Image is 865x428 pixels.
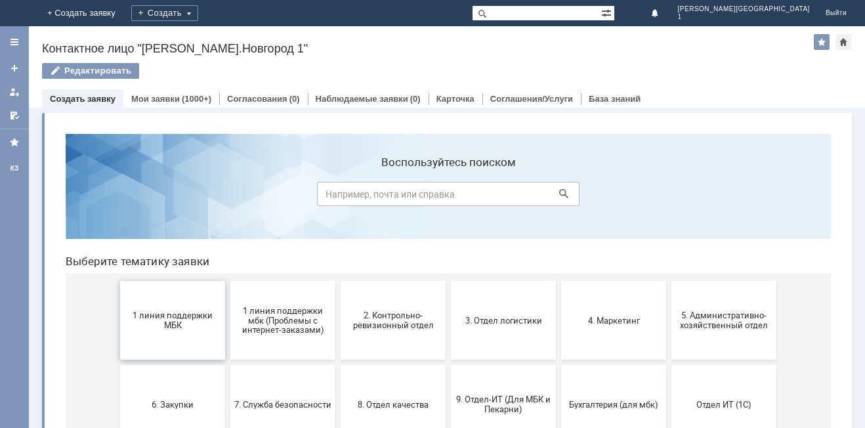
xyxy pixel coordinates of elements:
[175,326,280,404] button: Отдел-ИТ (Офис)
[601,6,614,18] span: Расширенный поиск
[510,276,607,286] span: Бухгалтерия (для мбк)
[131,5,198,21] div: Создать
[262,58,524,83] input: Например, почта или справка
[289,94,300,104] div: (0)
[620,276,717,286] span: Отдел ИТ (1С)
[4,105,25,126] a: Мои согласования
[589,94,641,104] a: База знаний
[506,242,611,320] button: Бухгалтерия (для мбк)
[678,5,810,13] span: [PERSON_NAME][GEOGRAPHIC_DATA]
[616,326,721,404] button: [PERSON_NAME]. Услуги ИТ для МБК (оформляет L1)
[316,94,408,104] a: Наблюдаемые заявки
[227,94,287,104] a: Согласования
[285,158,390,236] button: 2. Контрольно-ревизионный отдел
[65,158,170,236] button: 1 линия поддержки МБК
[175,242,280,320] button: 7. Служба безопасности
[436,94,475,104] a: Карточка
[400,192,497,202] span: 3. Отдел логистики
[506,326,611,404] button: Это соглашение не активно!
[4,81,25,102] a: Мои заявки
[4,158,25,179] a: КЗ
[814,34,830,50] div: Добавить в избранное
[69,355,166,375] span: Отдел-ИТ (Битрикс24 и CRM)
[400,271,497,291] span: 9. Отдел-ИТ (Для МБК и Пекарни)
[179,360,276,370] span: Отдел-ИТ (Офис)
[65,326,170,404] button: Отдел-ИТ (Битрикс24 и CRM)
[620,350,717,379] span: [PERSON_NAME]. Услуги ИТ для МБК (оформляет L1)
[131,94,180,104] a: Мои заявки
[510,192,607,202] span: 4. Маркетинг
[285,242,390,320] button: 8. Отдел качества
[396,242,501,320] button: 9. Отдел-ИТ (Для МБК и Пекарни)
[69,276,166,286] span: 6. Закупки
[179,276,276,286] span: 7. Служба безопасности
[396,158,501,236] button: 3. Отдел логистики
[175,158,280,236] button: 1 линия поддержки мбк (Проблемы с интернет-заказами)
[506,158,611,236] button: 4. Маркетинг
[69,187,166,207] span: 1 линия поддержки МБК
[65,242,170,320] button: 6. Закупки
[11,131,776,144] header: Выберите тематику заявки
[616,242,721,320] button: Отдел ИТ (1С)
[262,32,524,45] label: Воспользуйтесь поиском
[4,163,25,174] div: КЗ
[179,182,276,211] span: 1 линия поддержки мбк (Проблемы с интернет-заказами)
[50,94,116,104] a: Создать заявку
[42,42,814,55] div: Контактное лицо "[PERSON_NAME].Новгород 1"
[289,360,387,370] span: Финансовый отдел
[396,326,501,404] button: Франчайзинг
[678,13,810,21] span: 1
[410,94,421,104] div: (0)
[400,360,497,370] span: Франчайзинг
[616,158,721,236] button: 5. Административно-хозяйственный отдел
[835,34,851,50] div: Сделать домашней страницей
[289,276,387,286] span: 8. Отдел качества
[490,94,573,104] a: Соглашения/Услуги
[4,58,25,79] a: Создать заявку
[510,355,607,375] span: Это соглашение не активно!
[285,326,390,404] button: Финансовый отдел
[620,187,717,207] span: 5. Административно-хозяйственный отдел
[182,94,211,104] div: (1000+)
[289,187,387,207] span: 2. Контрольно-ревизионный отдел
